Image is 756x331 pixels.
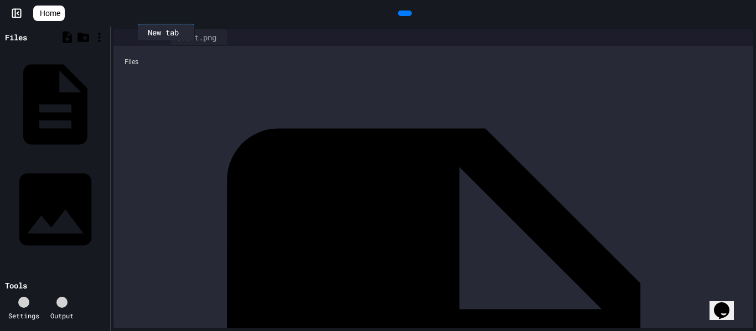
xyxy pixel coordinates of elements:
div: Files [119,51,748,72]
div: Output [50,311,74,321]
div: Settings [8,311,39,321]
div: Tools [5,280,27,291]
span: Home [40,8,60,19]
div: Files [5,31,27,43]
a: Home [33,6,65,21]
iframe: chat widget [710,287,745,320]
